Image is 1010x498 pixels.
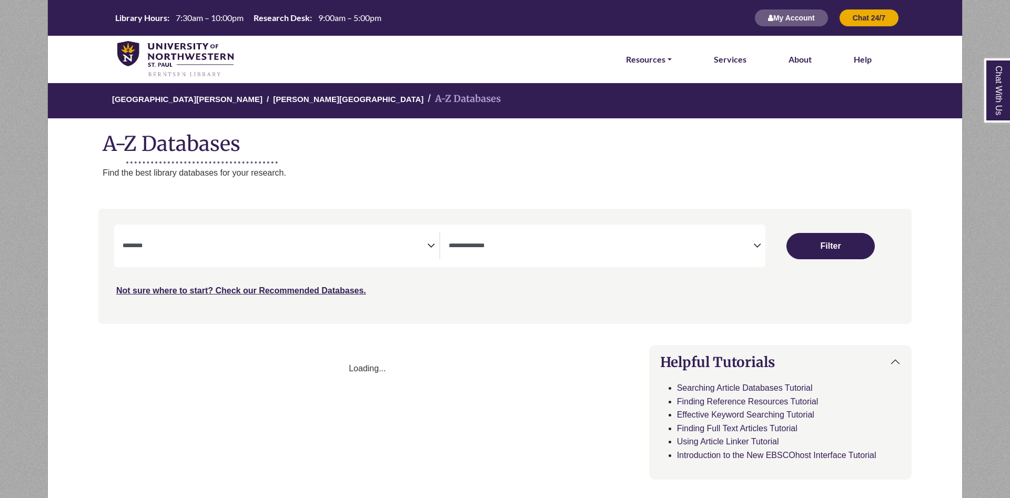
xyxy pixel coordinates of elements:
[789,53,812,66] a: About
[98,209,912,323] nav: Search filters
[677,451,876,460] a: Introduction to the New EBSCOhost Interface Tutorial
[47,82,962,118] nav: breadcrumb
[117,41,234,78] img: library_home
[854,53,872,66] a: Help
[754,9,829,27] button: My Account
[123,242,427,251] textarea: Filter
[677,383,813,392] a: Searching Article Databases Tutorial
[626,53,672,66] a: Resources
[103,166,962,180] p: Find the best library databases for your research.
[839,9,899,27] button: Chat 24/7
[449,242,753,251] textarea: Filter
[839,13,899,22] a: Chat 24/7
[677,437,779,446] a: Using Article Linker Tutorial
[116,286,366,295] a: Not sure where to start? Check our Recommended Databases.
[677,397,819,406] a: Finding Reference Resources Tutorial
[786,233,875,259] button: Submit for Search Results
[677,410,814,419] a: Effective Keyword Searching Tutorial
[48,124,962,156] h1: A-Z Databases
[423,92,501,107] li: A-Z Databases
[111,12,170,23] th: Library Hours:
[677,424,797,433] a: Finding Full Text Articles Tutorial
[111,12,386,22] table: Hours Today
[318,13,381,23] span: 9:00am – 5:00pm
[273,93,423,104] a: [PERSON_NAME][GEOGRAPHIC_DATA]
[176,13,244,23] span: 7:30am – 10:00pm
[112,93,262,104] a: [GEOGRAPHIC_DATA][PERSON_NAME]
[249,12,312,23] th: Research Desk:
[714,53,746,66] a: Services
[754,13,829,22] a: My Account
[650,345,911,379] button: Helpful Tutorials
[98,362,637,375] div: Loading...
[111,12,386,24] a: Hours Today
